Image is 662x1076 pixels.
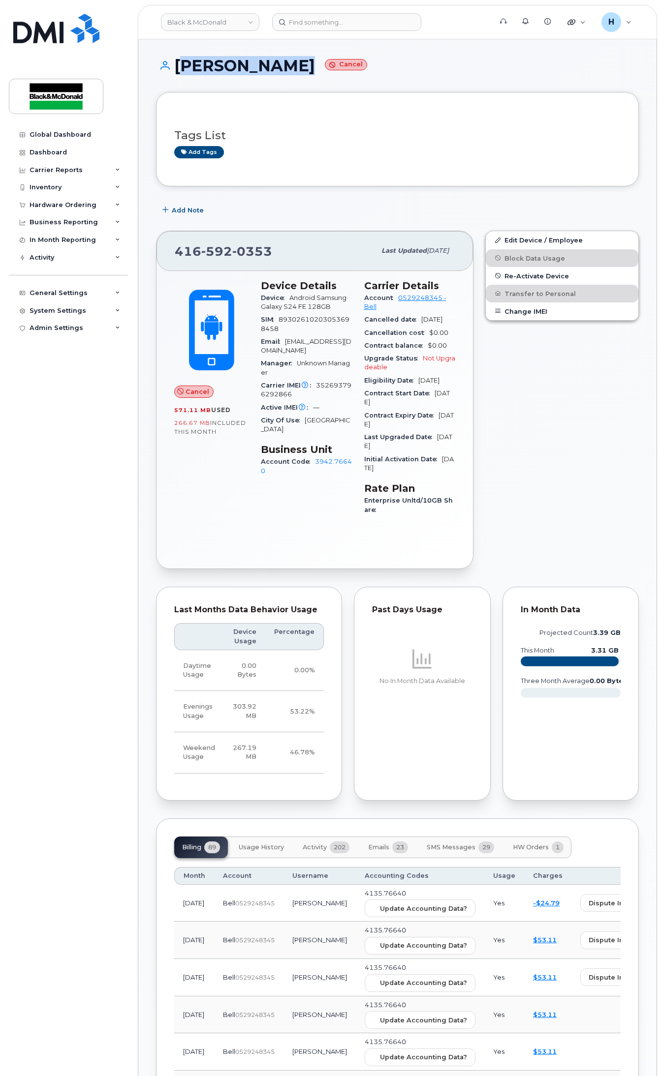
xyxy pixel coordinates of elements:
[156,57,639,74] h1: [PERSON_NAME]
[421,316,442,323] span: [DATE]
[224,650,265,691] td: 0.00 Bytes
[427,843,475,851] span: SMS Messages
[364,482,456,494] h3: Rate Plan
[589,973,642,982] span: dispute invoice
[186,387,209,396] span: Cancel
[365,974,475,992] button: Update Accounting Data?
[261,316,349,332] span: 89302610203053698458
[174,691,224,732] td: Evenings Usage
[174,407,211,414] span: 571.11 MB
[261,294,289,301] span: Device
[504,272,569,279] span: Re-Activate Device
[364,342,428,349] span: Contract balance
[174,959,214,996] td: [DATE]
[174,605,324,615] div: Last Months Data Behavior Usage
[478,841,494,853] span: 29
[265,691,324,732] td: 53.22%
[364,389,435,397] span: Contract Start Date
[486,267,638,285] button: Re-Activate Device
[364,433,437,441] span: Last Upgraded Date
[364,355,423,362] span: Upgrade Status
[524,867,571,885] th: Charges
[261,444,352,455] h3: Business Unit
[484,959,524,996] td: Yes
[364,329,429,336] span: Cancellation cost
[223,1011,235,1018] span: Bell
[372,677,473,686] p: No In Month Data Available
[356,867,484,885] th: Accounting Codes
[174,146,224,158] a: Add tags
[484,867,524,885] th: Usage
[364,294,398,301] span: Account
[174,129,621,142] h3: Tags List
[261,458,315,465] span: Account Code
[239,843,284,851] span: Usage History
[261,280,352,292] h3: Device Details
[589,898,642,908] span: dispute invoice
[381,247,427,254] span: Last updated
[365,937,475,955] button: Update Accounting Data?
[223,973,235,981] span: Bell
[513,843,549,851] span: HW Orders
[284,959,356,996] td: [PERSON_NAME]
[533,973,557,981] a: $53.11
[380,904,467,913] span: Update Accounting Data?
[580,968,650,986] button: dispute invoice
[235,899,275,907] span: 0529248345
[365,1048,475,1066] button: Update Accounting Data?
[364,433,452,449] span: [DATE]
[261,458,352,474] a: 3942.76640
[484,1033,524,1071] td: Yes
[520,677,627,685] text: three month average
[364,389,450,406] span: [DATE]
[313,404,319,411] span: —
[174,885,214,922] td: [DATE]
[365,1001,406,1009] span: 4135.76640
[303,843,327,851] span: Activity
[380,978,467,987] span: Update Accounting Data?
[223,1047,235,1055] span: Bell
[428,342,447,349] span: $0.00
[418,377,440,384] span: [DATE]
[223,899,235,907] span: Bell
[325,59,367,70] small: Cancel
[364,455,454,472] span: [DATE]
[261,417,350,433] span: [GEOGRAPHIC_DATA]
[539,629,621,636] text: projected count
[261,338,351,354] span: [EMAIL_ADDRESS][DOMAIN_NAME]
[486,302,638,320] button: Change IMEI
[589,935,642,945] span: dispute invoice
[224,691,265,732] td: 303.92 MB
[235,974,275,981] span: 0529248345
[364,316,421,323] span: Cancelled date
[521,605,621,615] div: In Month Data
[174,650,224,691] td: Daytime Usage
[261,294,347,310] span: Android Samsung Galaxy S24 FE 128GB
[214,867,284,885] th: Account
[372,605,473,615] div: Past Days Usage
[174,922,214,959] td: [DATE]
[201,244,232,259] span: 592
[486,285,638,302] button: Transfer to Personal
[365,899,475,917] button: Update Accounting Data?
[591,647,619,654] text: 3.31 GB
[172,206,204,215] span: Add Note
[265,623,324,650] th: Percentage
[175,244,272,259] span: 416
[533,899,560,907] a: -$24.79
[427,247,449,254] span: [DATE]
[174,867,214,885] th: Month
[364,455,442,463] span: Initial Activation Date
[533,1011,557,1018] a: $53.11
[365,963,406,971] span: 4135.76640
[380,1016,467,1025] span: Update Accounting Data?
[429,329,448,336] span: $0.00
[365,889,406,897] span: 4135.76640
[533,1047,557,1055] a: $53.11
[533,936,557,944] a: $53.11
[261,417,305,424] span: City Of Use
[284,1033,356,1071] td: [PERSON_NAME]
[261,359,297,367] span: Manager
[261,338,285,345] span: Email
[261,382,316,389] span: Carrier IMEI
